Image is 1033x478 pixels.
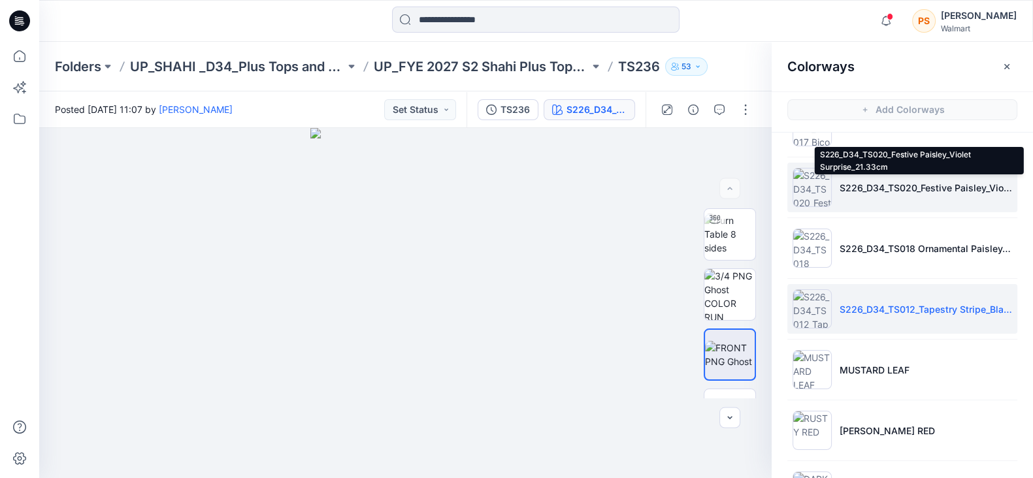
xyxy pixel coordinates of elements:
[478,99,538,120] button: TS236
[55,103,233,116] span: Posted [DATE] 11:07 by
[130,57,345,76] a: UP_SHAHI _D34_Plus Tops and Dresses
[912,9,936,33] div: PS
[793,350,832,389] img: MUSTARD LEAF
[310,128,500,478] img: eyJhbGciOiJIUzI1NiIsImtpZCI6IjAiLCJzbHQiOiJzZXMiLCJ0eXAiOiJKV1QifQ.eyJkYXRhIjp7InR5cGUiOiJzdG9yYW...
[683,99,704,120] button: Details
[941,24,1017,33] div: Walmart
[840,363,910,377] p: MUSTARD LEAF
[941,8,1017,24] div: [PERSON_NAME]
[704,214,755,255] img: Turn Table 8 sides
[55,57,101,76] a: Folders
[665,57,708,76] button: 53
[704,269,755,320] img: 3/4 PNG Ghost COLOR RUN
[159,104,233,115] a: [PERSON_NAME]
[840,302,1012,316] p: S226_D34_TS012_Tapestry Stripe_Black Crimson_32cm
[544,99,635,120] button: S226_D34_TS012_Tapestry Stripe_Black Crimson_32cm
[840,242,1012,255] p: S226_D34_TS018 Ornamental Paisley_Dark Azalea_32cm
[566,103,627,117] div: S226_D34_TS012_Tapestry Stripe_Black Crimson_32cm
[374,57,589,76] a: UP_FYE 2027 S2 Shahi Plus Tops and Dress
[681,59,691,74] p: 53
[705,341,755,368] img: FRONT PNG Ghost
[840,424,935,438] p: [PERSON_NAME] RED
[793,229,832,268] img: S226_D34_TS018 Ornamental Paisley_Dark Azalea_32cm
[618,57,660,76] p: TS236
[793,411,832,450] img: RUSTY RED
[793,168,832,207] img: S226_D34_TS020_Festive Paisley_Violet Surprise_21.33cm
[500,103,530,117] div: TS236
[793,289,832,328] img: S226_D34_TS012_Tapestry Stripe_Black Crimson_32cm
[787,59,855,74] h2: Colorways
[840,181,1012,195] p: S226_D34_TS020_Festive Paisley_Violet Surprise_21.33cm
